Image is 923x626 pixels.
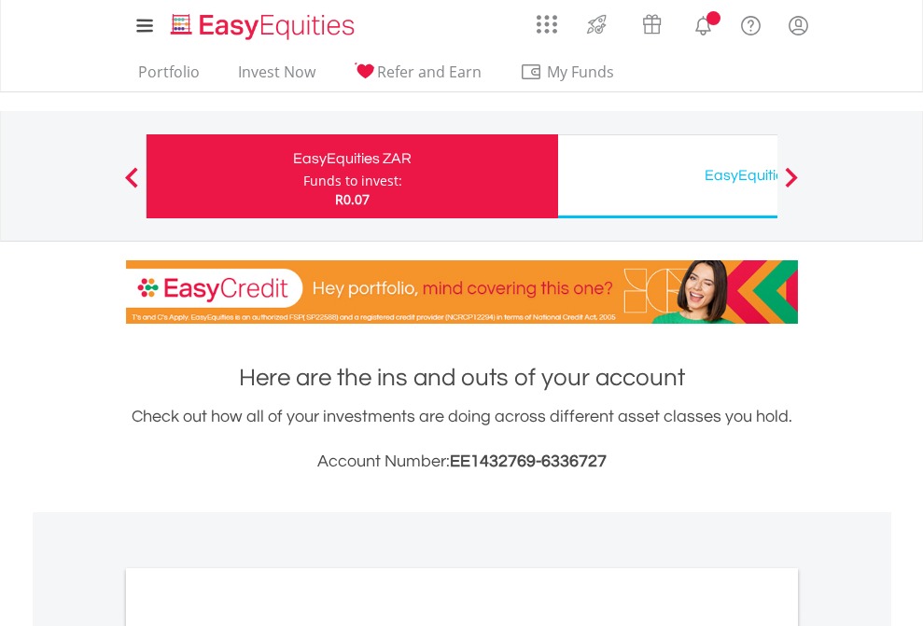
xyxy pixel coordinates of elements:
a: My Profile [775,5,822,46]
a: Home page [163,5,362,42]
h3: Account Number: [126,449,798,475]
img: thrive-v2.svg [581,9,612,39]
img: EasyEquities_Logo.png [167,11,362,42]
span: EE1432769-6336727 [450,452,607,470]
span: Refer and Earn [377,62,482,82]
div: EasyEquities ZAR [158,146,547,172]
a: FAQ's and Support [727,5,775,42]
a: Invest Now [231,63,323,91]
h1: Here are the ins and outs of your account [126,361,798,395]
span: R0.07 [335,190,370,208]
span: My Funds [520,60,642,84]
a: Vouchers [624,5,679,39]
div: Check out how all of your investments are doing across different asset classes you hold. [126,404,798,475]
a: AppsGrid [524,5,569,35]
a: Refer and Earn [346,63,489,91]
img: EasyCredit Promotion Banner [126,260,798,324]
div: Funds to invest: [303,172,402,190]
img: grid-menu-icon.svg [537,14,557,35]
img: vouchers-v2.svg [636,9,667,39]
a: Notifications [679,5,727,42]
a: Portfolio [131,63,207,91]
button: Next [773,176,810,195]
button: Previous [113,176,150,195]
